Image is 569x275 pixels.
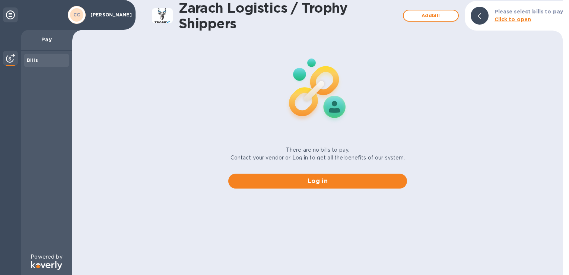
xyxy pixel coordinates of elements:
[73,12,80,18] b: CC
[27,36,66,43] p: Pay
[495,16,531,22] b: Click to open
[31,261,62,270] img: Logo
[231,146,405,162] p: There are no bills to pay. Contact your vendor or Log in to get all the benefits of our system.
[31,253,62,261] p: Powered by
[410,11,452,20] span: Add bill
[90,12,128,18] p: [PERSON_NAME]
[234,177,401,186] span: Log in
[403,10,459,22] button: Addbill
[228,174,407,189] button: Log in
[27,57,38,63] b: Bills
[495,9,563,15] b: Please select bills to pay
